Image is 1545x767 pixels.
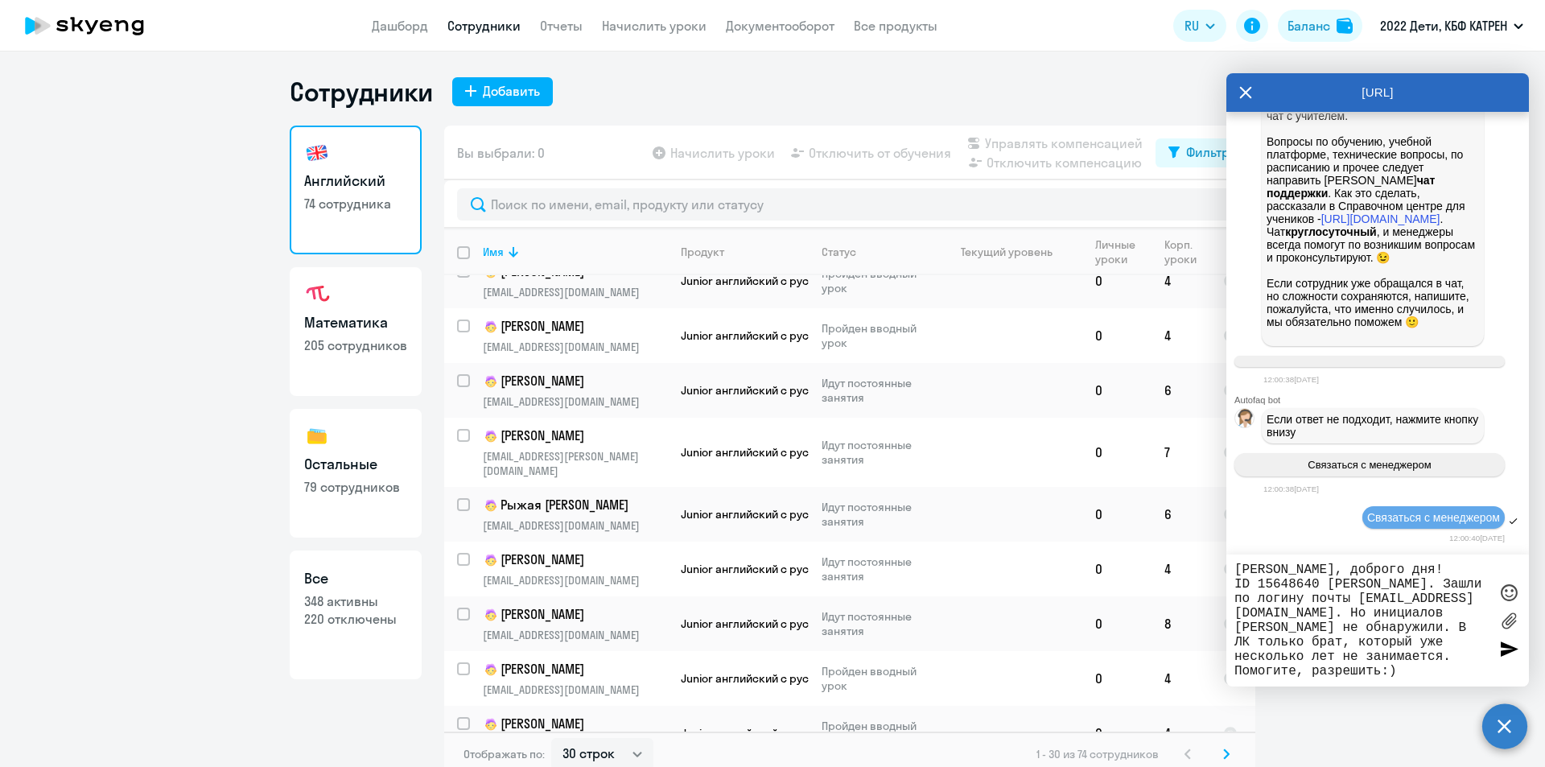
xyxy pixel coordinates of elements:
div: Продукт [681,245,808,259]
p: [PERSON_NAME] [483,715,665,734]
p: 74 сотрудника [304,195,407,212]
p: [EMAIL_ADDRESS][PERSON_NAME][DOMAIN_NAME] [483,449,667,478]
p: [EMAIL_ADDRESS][DOMAIN_NAME] [483,340,667,354]
p: [EMAIL_ADDRESS][DOMAIN_NAME] [483,628,667,642]
p: В личном кабинете учеников есть Учебные вопросы к преподавателю вне урока сотрудник может адресов... [1267,32,1479,341]
p: 79 сотрудников [304,478,407,496]
a: Отчеты [540,18,583,34]
a: child[PERSON_NAME] [483,715,667,734]
td: 0 [1082,418,1152,487]
a: Английский74 сотрудника [290,126,422,254]
button: Фильтр [1156,138,1242,167]
div: Статус [822,245,856,259]
p: Пройден вводный урок [822,719,932,748]
p: Рыжая [PERSON_NAME] [483,496,665,515]
div: Корп. уроки [1164,237,1209,266]
span: Связаться с менеджером [1367,511,1500,524]
td: 0 [1082,706,1152,761]
span: Junior английский с русскоговорящим преподавателем [681,507,983,522]
h3: Остальные [304,454,407,475]
div: Корп. уроки [1164,237,1199,266]
a: childРыжая [PERSON_NAME] [483,496,667,515]
td: 4 [1152,308,1210,363]
a: Остальные79 сотрудников [290,409,422,538]
span: Junior английский с русскоговорящим преподавателем [681,726,983,740]
p: 220 отключены [304,610,407,628]
div: Текущий уровень [961,245,1053,259]
span: 1 - 30 из 74 сотрудников [1036,747,1159,761]
p: Идут постоянные занятия [822,555,932,583]
p: [PERSON_NAME] [483,427,665,446]
td: 0 [1082,487,1152,542]
img: child [483,607,499,623]
p: [PERSON_NAME] [483,660,665,679]
img: bot avatar [1235,409,1255,432]
p: [PERSON_NAME] [483,551,665,570]
div: Фильтр [1186,142,1230,162]
div: Текущий уровень [946,245,1081,259]
a: child[PERSON_NAME] [483,372,667,391]
p: Идут постоянные занятия [822,376,932,405]
button: 2022 Дети, КБФ КАТРЕН [1372,6,1531,45]
img: child [483,373,499,390]
time: 12:00:38[DATE] [1263,375,1319,384]
p: [PERSON_NAME] [483,372,665,391]
time: 12:00:38[DATE] [1263,485,1319,493]
p: 2022 Дети, КБФ КАТРЕН [1380,16,1507,35]
h3: Английский [304,171,407,192]
p: Пройден вводный урок [822,321,932,350]
td: 0 [1082,308,1152,363]
span: Junior английский с русскоговорящим преподавателем [681,328,983,343]
td: 8 [1152,596,1210,651]
td: 4 [1152,542,1210,596]
a: Дашборд [372,18,428,34]
a: Все продукты [854,18,937,34]
a: Математика205 сотрудников [290,267,422,396]
div: Личные уроки [1095,237,1140,266]
a: child[PERSON_NAME] [483,660,667,679]
label: Лимит 10 файлов [1497,608,1521,633]
div: Имя [483,245,667,259]
div: Баланс [1287,16,1330,35]
p: Пройден вводный урок [822,664,932,693]
p: Идут постоянные занятия [822,609,932,638]
td: 4 [1152,706,1210,761]
td: 6 [1152,363,1210,418]
div: Добавить [483,81,540,101]
p: [PERSON_NAME] [483,605,665,625]
td: 0 [1082,542,1152,596]
img: child [483,319,499,335]
img: child [483,552,499,568]
h1: Сотрудники [290,76,433,108]
a: Документооборот [726,18,834,34]
span: Junior английский с русскоговорящим преподавателем [681,562,983,576]
img: child [483,662,499,678]
img: balance [1337,18,1353,34]
time: 12:00:40[DATE] [1449,534,1505,542]
a: Начислить уроки [602,18,707,34]
span: Junior английский с русскоговорящим преподавателем [681,616,983,631]
td: 4 [1152,651,1210,706]
a: child[PERSON_NAME] [483,427,667,446]
span: Junior английский с русскоговорящим преподавателем [681,671,983,686]
p: 348 активны [304,592,407,610]
a: [URL][DOMAIN_NAME] [1321,212,1440,225]
a: Все348 активны220 отключены [290,551,422,679]
td: 0 [1082,254,1152,308]
img: english [304,140,330,166]
span: Junior английский с русскоговорящим преподавателем [681,445,983,460]
td: 0 [1082,651,1152,706]
img: child [483,428,499,444]
h3: Все [304,568,407,589]
div: Статус [822,245,932,259]
td: 0 [1082,363,1152,418]
td: 7 [1152,418,1210,487]
img: math [304,282,330,307]
h3: Математика [304,312,407,333]
a: Балансbalance [1278,10,1362,42]
p: [EMAIL_ADDRESS][DOMAIN_NAME] [483,518,667,533]
p: [EMAIL_ADDRESS][DOMAIN_NAME] [483,285,667,299]
a: child[PERSON_NAME] [483,551,667,570]
strong: чат поддержки [1267,174,1438,200]
img: others [304,423,330,449]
